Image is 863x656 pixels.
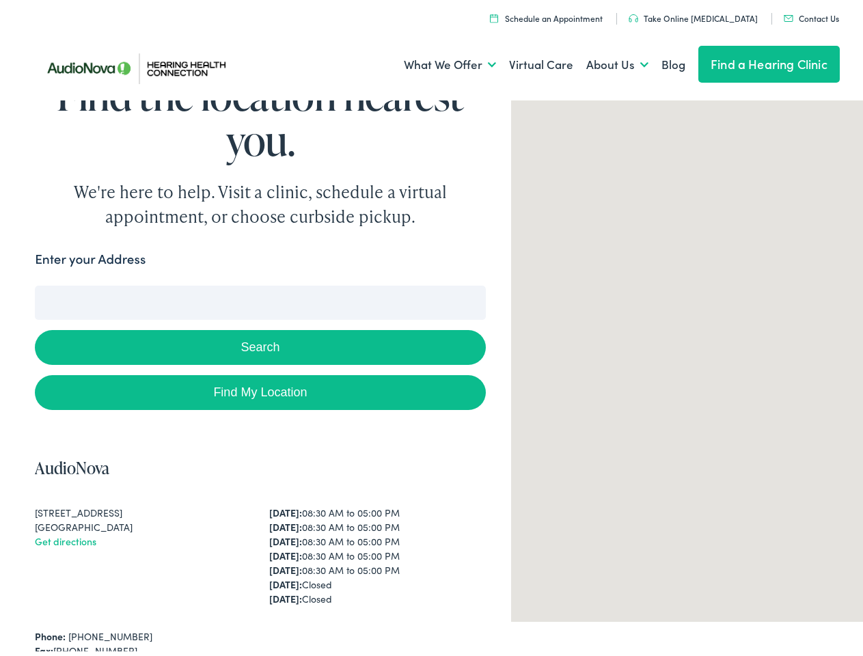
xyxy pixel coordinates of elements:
[35,640,485,654] div: [PHONE_NUMBER]
[269,545,302,558] strong: [DATE]:
[35,502,251,516] div: [STREET_ADDRESS]
[698,42,840,79] a: Find a Hearing Clinic
[784,8,839,20] a: Contact Us
[35,282,485,316] input: Enter your address or zip code
[269,530,302,544] strong: [DATE]:
[490,8,603,20] a: Schedule an Appointment
[661,36,685,86] a: Blog
[269,516,302,530] strong: [DATE]:
[404,36,496,86] a: What We Offer
[35,516,251,530] div: [GEOGRAPHIC_DATA]
[269,573,302,587] strong: [DATE]:
[269,559,302,573] strong: [DATE]:
[35,326,485,361] button: Search
[784,11,793,18] img: utility icon
[490,10,498,18] img: utility icon
[35,371,485,406] a: Find My Location
[629,8,758,20] a: Take Online [MEDICAL_DATA]
[629,10,638,18] img: utility icon
[42,176,479,225] div: We're here to help. Visit a clinic, schedule a virtual appointment, or choose curbside pickup.
[35,640,53,653] strong: Fax:
[68,625,152,639] a: [PHONE_NUMBER]
[35,530,96,544] a: Get directions
[35,245,146,265] label: Enter your Address
[586,36,648,86] a: About Us
[269,502,486,602] div: 08:30 AM to 05:00 PM 08:30 AM to 05:00 PM 08:30 AM to 05:00 PM 08:30 AM to 05:00 PM 08:30 AM to 0...
[269,588,302,601] strong: [DATE]:
[269,502,302,515] strong: [DATE]:
[35,68,485,159] h1: Find the location nearest you.
[35,625,66,639] strong: Phone:
[509,36,573,86] a: Virtual Care
[35,452,109,475] a: AudioNova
